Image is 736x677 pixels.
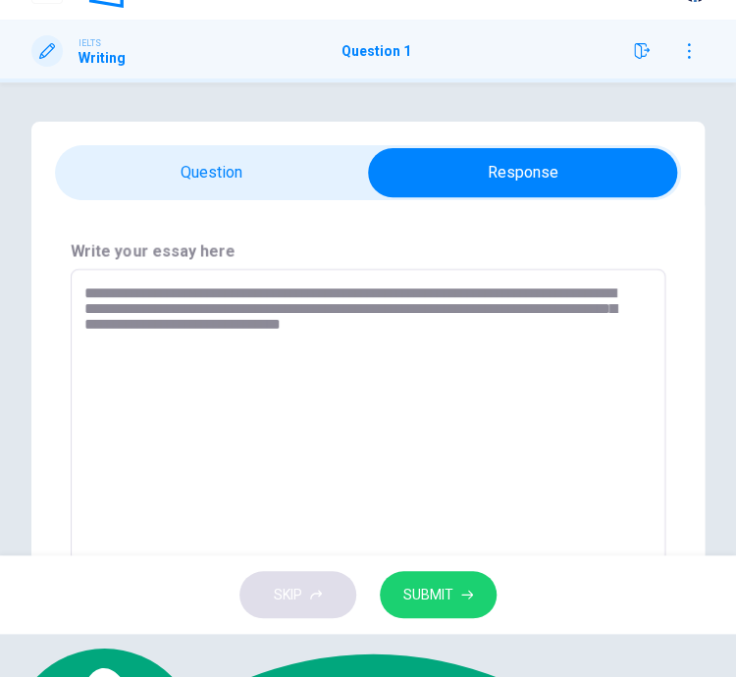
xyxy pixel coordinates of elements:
[342,43,411,59] h1: Question 1
[380,571,497,619] button: SUBMIT
[403,583,453,607] span: SUBMIT
[71,239,665,263] h6: Write your essay here
[79,50,126,66] h1: Writing
[79,36,101,50] span: IELTS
